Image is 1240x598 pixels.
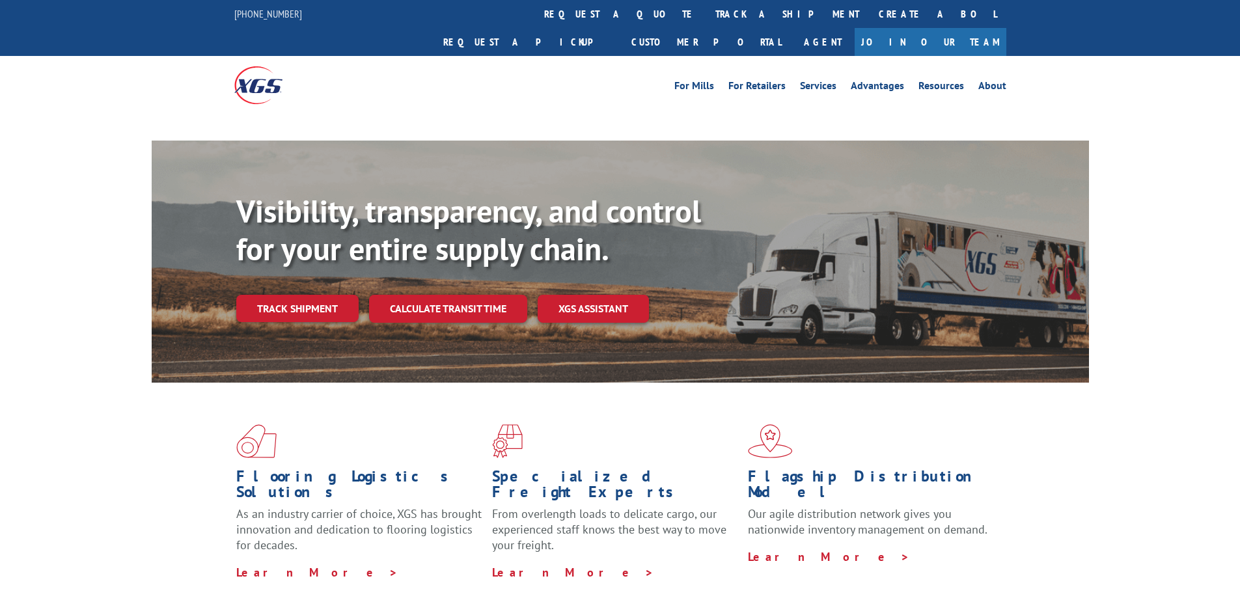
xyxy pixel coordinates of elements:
[492,469,738,506] h1: Specialized Freight Experts
[236,191,701,269] b: Visibility, transparency, and control for your entire supply chain.
[978,81,1006,95] a: About
[748,469,994,506] h1: Flagship Distribution Model
[622,28,791,56] a: Customer Portal
[236,565,398,580] a: Learn More >
[791,28,855,56] a: Agent
[855,28,1006,56] a: Join Our Team
[234,7,302,20] a: [PHONE_NUMBER]
[434,28,622,56] a: Request a pickup
[748,549,910,564] a: Learn More >
[674,81,714,95] a: For Mills
[369,295,527,323] a: Calculate transit time
[492,565,654,580] a: Learn More >
[236,469,482,506] h1: Flooring Logistics Solutions
[918,81,964,95] a: Resources
[492,424,523,458] img: xgs-icon-focused-on-flooring-red
[851,81,904,95] a: Advantages
[492,506,738,564] p: From overlength loads to delicate cargo, our experienced staff knows the best way to move your fr...
[236,424,277,458] img: xgs-icon-total-supply-chain-intelligence-red
[728,81,786,95] a: For Retailers
[236,295,359,322] a: Track shipment
[748,506,987,537] span: Our agile distribution network gives you nationwide inventory management on demand.
[748,424,793,458] img: xgs-icon-flagship-distribution-model-red
[236,506,482,552] span: As an industry carrier of choice, XGS has brought innovation and dedication to flooring logistics...
[538,295,649,323] a: XGS ASSISTANT
[800,81,836,95] a: Services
